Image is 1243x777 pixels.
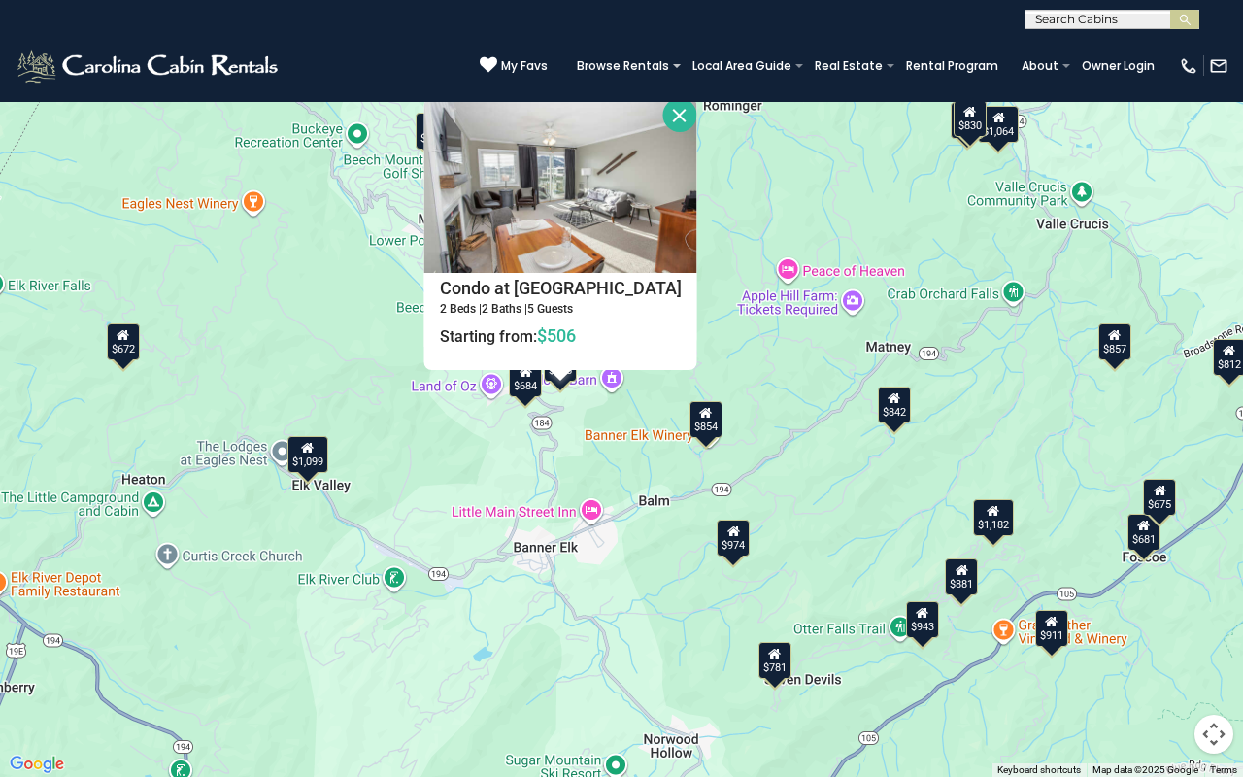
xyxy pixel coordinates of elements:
a: My Favs [480,56,548,76]
div: $842 [878,387,911,423]
img: phone-regular-white.png [1179,56,1198,76]
a: Browse Rentals [567,52,679,80]
div: $675 [1143,479,1176,516]
a: About [1012,52,1068,80]
a: Owner Login [1072,52,1164,80]
img: White-1-2.png [15,47,284,85]
div: $1,182 [973,499,1014,536]
a: Local Area Guide [683,52,801,80]
img: mail-regular-white.png [1209,56,1228,76]
a: Real Estate [805,52,892,80]
a: Rental Program [896,52,1008,80]
div: $681 [1127,514,1160,551]
span: My Favs [501,57,548,75]
div: $881 [945,558,978,595]
div: $857 [1098,323,1131,360]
